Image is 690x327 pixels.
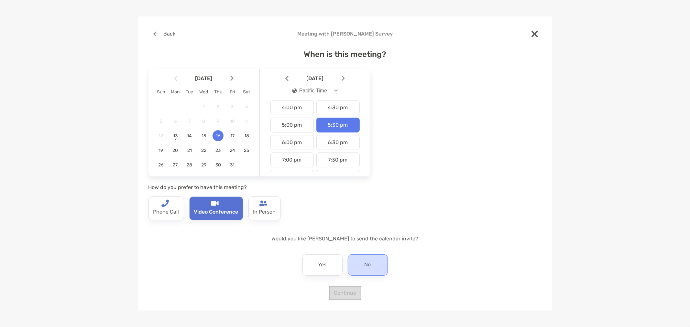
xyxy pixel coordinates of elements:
[241,119,252,124] span: 11
[174,76,177,81] img: Arrow icon
[211,89,225,95] div: Thu
[239,89,254,95] div: Sat
[156,148,167,153] span: 19
[153,207,179,217] p: Phone Call
[170,133,181,139] span: 13
[285,76,289,81] img: Arrow icon
[154,89,168,95] div: Sun
[292,88,327,94] div: Pacific Time
[227,119,238,124] span: 10
[184,162,195,168] span: 28
[211,199,219,207] img: type-call
[184,148,195,153] span: 21
[213,148,224,153] span: 23
[230,76,234,81] img: Arrow icon
[253,207,276,217] p: In Person
[197,89,211,95] div: Wed
[270,118,314,132] div: 5:00 pm
[225,89,239,95] div: Fri
[227,104,238,110] span: 3
[365,260,371,270] p: No
[290,75,340,81] span: [DATE]
[170,148,181,153] span: 20
[213,104,224,110] span: 2
[292,88,297,93] img: icon
[198,148,209,153] span: 22
[198,104,209,110] span: 1
[241,148,252,153] span: 25
[270,100,314,115] div: 4:00 pm
[179,75,229,81] span: [DATE]
[156,119,167,124] span: 5
[316,100,360,115] div: 4:30 pm
[270,153,314,167] div: 7:00 pm
[316,153,360,167] div: 7:30 pm
[213,162,224,168] span: 30
[259,199,267,207] img: type-call
[531,31,538,37] img: close modal
[316,135,360,150] div: 6:30 pm
[198,162,209,168] span: 29
[198,133,209,139] span: 15
[227,148,238,153] span: 24
[184,133,195,139] span: 14
[170,162,181,168] span: 27
[287,83,343,98] button: iconPacific Time
[148,235,542,243] p: Would you like [PERSON_NAME] to send the calendar invite?
[153,31,159,37] img: button icon
[156,162,167,168] span: 26
[270,135,314,150] div: 6:00 pm
[227,162,238,168] span: 31
[148,27,181,41] button: Back
[168,89,182,95] div: Mon
[148,50,542,59] h4: When is this meeting?
[316,170,360,185] div: 8:30 pm
[161,199,169,207] img: type-call
[198,119,209,124] span: 8
[184,119,195,124] span: 7
[227,133,238,139] span: 17
[170,119,181,124] span: 6
[148,183,370,191] p: How do you prefer to have this meeting?
[213,133,224,139] span: 16
[213,119,224,124] span: 9
[318,260,327,270] p: Yes
[241,133,252,139] span: 18
[334,90,338,92] img: Open dropdown arrow
[270,170,314,185] div: 8:00 pm
[241,104,252,110] span: 4
[194,207,238,217] p: Video Conference
[156,133,167,139] span: 12
[182,89,197,95] div: Tue
[342,76,345,81] img: Arrow icon
[148,31,542,37] h4: Meeting with [PERSON_NAME] Survey
[316,118,360,132] div: 5:30 pm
